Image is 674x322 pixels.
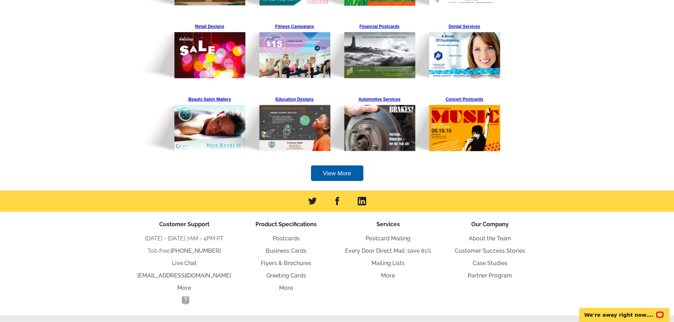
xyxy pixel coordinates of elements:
a: About the Team [469,235,511,242]
li: [DATE] - [DATE] 7AM - 4PM PT [133,234,235,243]
a: View More [311,165,363,181]
img: Pre-Template-Landing%20Page_v1_Education.png [223,94,331,152]
a: Greeting Cards [266,272,306,279]
iframe: LiveChat chat widget [575,300,674,322]
a: Financial Postcards [342,21,417,79]
a: Postcard Mailing [365,235,410,242]
img: Pre-Template-Landing%20Page_v1_Dental.png [393,21,501,79]
li: Toll-free: [133,247,235,255]
a: Live Chat [172,260,197,267]
a: Every Door Direct Mail: save 81% [345,247,431,254]
img: Pre-Template-Landing%20Page_v1_Financial.png [308,21,416,79]
span: Customer Support [159,221,209,228]
a: Retail Designs [173,21,247,79]
a: Automotive Services [342,94,417,152]
a: Beauty Salon Mailers [173,94,247,152]
a: Fitness Campaigns [258,21,332,79]
img: Pre-Template-Landing%20Page_v1_Fitness.png [223,21,331,79]
img: Pre-Template-Landing%20Page_v1_Beauty.png [138,94,246,152]
a: More [177,285,191,291]
span: Services [376,221,400,228]
a: Business Cards [266,247,306,254]
a: More [279,285,293,291]
img: Pre-Template-Landing%20Page_v1_Concert.png [393,94,501,152]
a: Mailing Lists [371,260,405,267]
a: More [381,272,395,279]
a: Case Studies [473,260,507,267]
a: Concert Postcards [427,94,502,152]
a: Postcards [273,235,300,242]
span: Our Company [471,221,509,228]
a: Education Designs [258,94,332,152]
a: Flyers & Brochures [261,260,311,267]
img: Pre-Template-Landing%20Page_v1_Automotive.png [308,94,416,152]
img: Pre-Template-Landing%20Page_v1_Retail.png [138,21,246,79]
a: Dental Services [427,21,502,79]
a: Partner Program [468,272,512,279]
a: [EMAIL_ADDRESS][DOMAIN_NAME] [137,272,231,279]
a: Customer Success Stories [455,247,525,254]
span: Product Specifications [255,221,317,228]
a: [PHONE_NUMBER] [171,247,221,254]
